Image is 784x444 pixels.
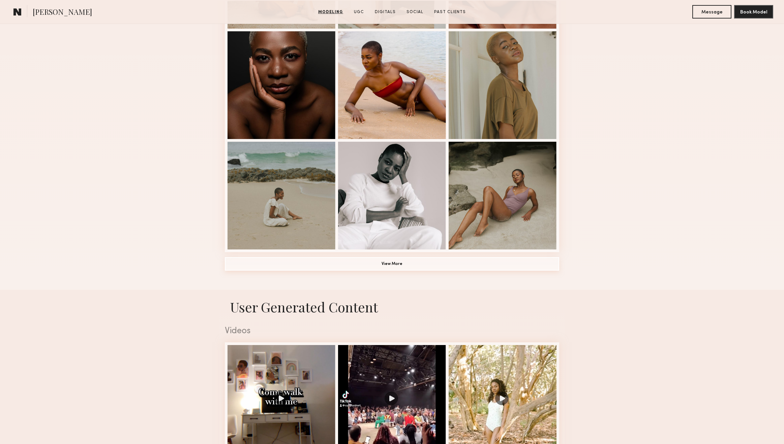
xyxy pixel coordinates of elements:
a: Modeling [315,9,346,15]
span: [PERSON_NAME] [33,7,92,19]
a: Past Clients [431,9,469,15]
button: View More [225,257,559,271]
button: Book Model [734,5,773,19]
h1: User Generated Content [219,298,565,316]
a: Social [404,9,426,15]
a: Book Model [734,9,773,14]
a: Digitals [372,9,398,15]
div: Videos [225,327,559,336]
button: Message [692,5,731,19]
a: UGC [351,9,367,15]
